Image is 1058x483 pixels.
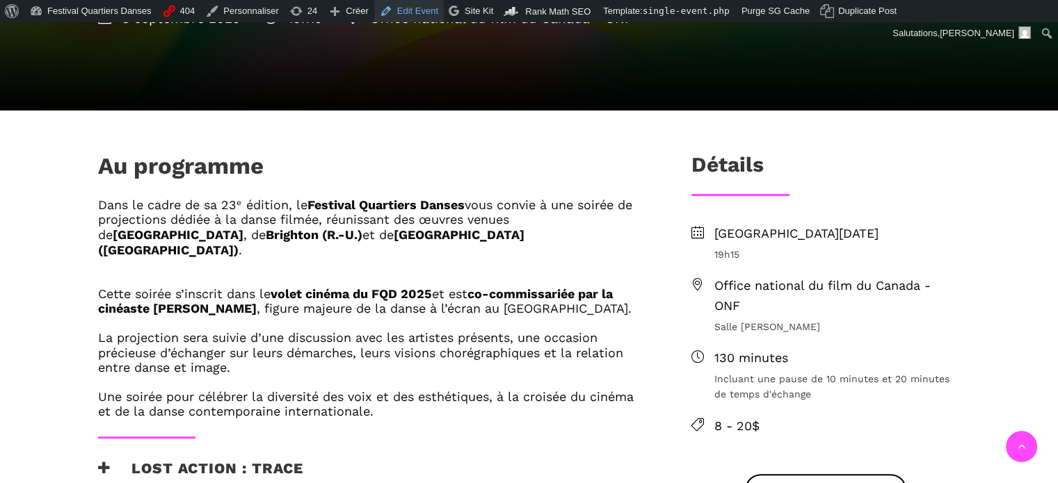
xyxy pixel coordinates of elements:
span: Site Kit [465,6,493,16]
b: [GEOGRAPHIC_DATA] ([GEOGRAPHIC_DATA]) [98,227,524,257]
a: Salutations, [888,22,1036,44]
b: co-commissariée par la cinéaste [PERSON_NAME] [98,286,613,316]
span: 19h15 [714,247,961,262]
b: [GEOGRAPHIC_DATA] [113,227,243,242]
span: Rank Math SEO [525,6,591,17]
span: Incluant une pause de 10 minutes et 20 minutes de temps d'échange [714,371,961,402]
span: Cette soirée s’inscrit dans le [98,286,271,301]
span: , de [243,227,266,242]
span: Office national du film du Canada - ONF [714,276,961,316]
span: single-event.php [643,6,730,16]
span: . [239,243,242,257]
span: et est [432,286,467,301]
span: Salle [PERSON_NAME] [714,319,961,334]
h3: Détails [691,152,764,187]
b: Festival Quartiers Danses [307,197,465,212]
span: [PERSON_NAME] [940,28,1014,38]
b: Brighton (R.-U.) [266,227,362,242]
span: [GEOGRAPHIC_DATA][DATE] [714,224,961,244]
h1: Au programme [98,152,264,187]
b: volet cinéma du FQD 2025 [271,286,432,301]
span: , figure majeure de la danse à l’écran au [GEOGRAPHIC_DATA]. [257,301,632,316]
span: Une soirée pour célébrer la diversité des voix et des esthétiques, à la croisée du cinéma et de l... [98,389,634,419]
span: 130 minutes [714,348,961,368]
span: 8 - 20$ [714,416,961,436]
span: vous convie à une soirée de projections dédiée à la danse filmée, réunissant des œuvres venues de [98,197,632,242]
span: Dans le cadre de sa 23ᵉ édition, le [98,197,307,212]
span: et de [362,227,394,242]
span: La projection sera suivie d’une discussion avec les artistes présents, une occasion précieuse d’é... [98,330,623,375]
